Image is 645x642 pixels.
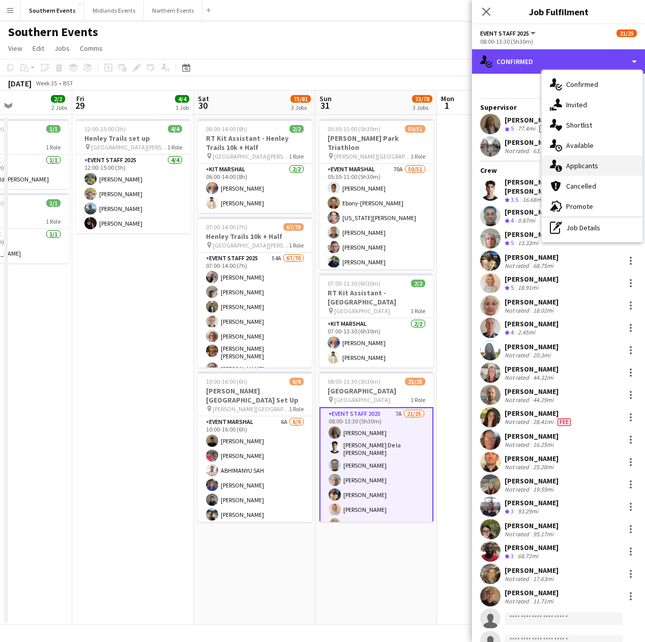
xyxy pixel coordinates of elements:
[198,232,312,241] h3: Henley Trails 10k + Half
[472,5,645,18] h3: Job Fulfilment
[76,42,107,55] a: Comms
[505,230,559,239] div: [PERSON_NAME]
[511,284,514,291] span: 5
[8,24,98,40] h1: Southern Events
[555,418,573,426] div: Crew has different fees then in role
[76,119,190,233] app-job-card: 12:00-15:00 (3h)4/4Henley Trails set up [GEOGRAPHIC_DATA][PERSON_NAME]1 RoleEvent Staff 20254/412...
[472,166,645,175] div: Crew
[516,507,540,516] div: 93.29mi
[505,575,531,583] div: Not rated
[319,288,433,307] h3: RT Kit Assistant - [GEOGRAPHIC_DATA]
[168,125,182,133] span: 4/4
[505,418,531,426] div: Not rated
[505,387,559,396] div: [PERSON_NAME]
[405,125,425,133] span: 50/51
[505,463,531,471] div: Not rated
[76,94,84,103] span: Fri
[75,100,84,111] span: 29
[46,218,61,225] span: 1 Role
[206,378,247,385] span: 10:00-16:00 (6h)
[198,119,312,213] app-job-card: 06:00-14:00 (8h)2/2RT Kit Assistant - Henley Trails 10k + Half [GEOGRAPHIC_DATA][PERSON_NAME]1 Ro...
[63,79,73,87] div: BST
[537,125,554,133] div: Crew has different fees then in role
[21,1,84,20] button: Southern Events
[531,374,555,381] div: 44.32mi
[198,372,312,522] app-job-card: 10:00-16:00 (6h)6/9[PERSON_NAME][GEOGRAPHIC_DATA] Set Up [PERSON_NAME][GEOGRAPHIC_DATA] Tri Set U...
[175,95,189,103] span: 4/4
[516,328,537,337] div: 2.45mi
[531,262,555,269] div: 68.75mi
[542,156,642,176] div: Applicants
[289,125,304,133] span: 2/2
[505,588,559,597] div: [PERSON_NAME]
[213,241,289,249] span: [GEOGRAPHIC_DATA][PERSON_NAME]
[520,196,545,204] div: 16.68mi
[334,152,411,160] span: [PERSON_NAME][GEOGRAPHIC_DATA]
[511,196,518,203] span: 3.5
[34,79,59,87] span: Week 35
[439,100,454,111] span: 1
[28,42,48,55] a: Edit
[505,262,531,269] div: Not rated
[480,29,537,37] button: Event Staff 2025
[290,95,311,103] span: 75/81
[505,409,573,418] div: [PERSON_NAME]
[531,147,555,155] div: 63.68mi
[413,104,432,111] div: 3 Jobs
[319,134,433,152] h3: [PERSON_NAME] Park Triathlon
[505,396,531,404] div: Not rated
[206,125,247,133] span: 06:00-14:00 (8h)
[531,441,555,448] div: 16.25mi
[617,29,637,37] span: 21/25
[144,1,202,20] button: Northern Events
[319,273,433,368] app-job-card: 07:00-13:30 (6h30m)2/2RT Kit Assistant - [GEOGRAPHIC_DATA] [GEOGRAPHIC_DATA]1 RoleKit Marshal2/20...
[531,396,555,404] div: 44.29mi
[505,485,531,493] div: Not rated
[505,253,559,262] div: [PERSON_NAME]
[516,552,540,561] div: 68.72mi
[319,318,433,368] app-card-role: Kit Marshal2/207:00-13:30 (6h30m)[PERSON_NAME][PERSON_NAME]
[505,207,559,217] div: [PERSON_NAME]
[84,125,126,133] span: 12:00-15:00 (3h)
[412,95,432,103] span: 73/78
[539,125,552,133] span: Fee
[531,530,555,538] div: 95.17mi
[175,104,189,111] div: 1 Job
[516,125,537,133] div: 77.4mi
[51,95,65,103] span: 2/2
[80,44,103,53] span: Comms
[505,374,531,381] div: Not rated
[505,147,531,155] div: Not rated
[198,134,312,152] h3: RT Kit Assistant - Henley Trails 10k + Half
[531,351,552,359] div: 20.3mi
[283,223,304,231] span: 67/70
[505,597,531,605] div: Not rated
[33,44,44,53] span: Edit
[505,432,559,441] div: [PERSON_NAME]
[505,274,559,284] div: [PERSON_NAME]
[531,463,555,471] div: 25.28mi
[411,152,425,160] span: 1 Role
[511,328,514,336] span: 4
[46,143,61,151] span: 1 Role
[46,125,61,133] span: 1/1
[198,164,312,213] app-card-role: Kit Marshal2/206:00-14:00 (8h)[PERSON_NAME][PERSON_NAME]
[334,396,390,404] span: [GEOGRAPHIC_DATA]
[505,530,531,538] div: Not rated
[8,78,32,88] div: [DATE]
[505,441,531,448] div: Not rated
[505,342,559,351] div: [PERSON_NAME]
[319,372,433,522] app-job-card: 08:00-13:30 (5h30m)21/25[GEOGRAPHIC_DATA] [GEOGRAPHIC_DATA]1 RoleEvent Staff 20257A21/2508:00-13:...
[531,307,555,314] div: 18.02mi
[542,218,642,238] div: Job Details
[319,386,433,395] h3: [GEOGRAPHIC_DATA]
[334,307,390,315] span: [GEOGRAPHIC_DATA]
[291,104,310,111] div: 3 Jobs
[558,418,571,426] span: Fee
[319,119,433,269] app-job-card: 05:30-11:00 (5h30m)50/51[PERSON_NAME] Park Triathlon [PERSON_NAME][GEOGRAPHIC_DATA]1 RoleEvent Ma...
[206,223,247,231] span: 07:00-14:00 (7h)
[511,217,514,224] span: 4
